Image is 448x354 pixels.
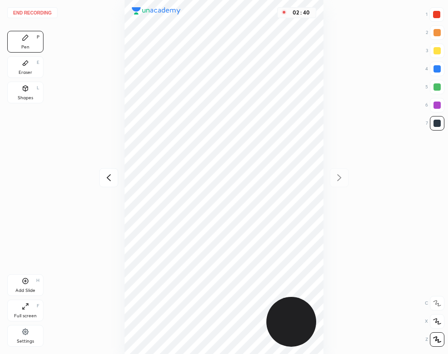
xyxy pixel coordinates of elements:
button: End recording [7,7,58,18]
div: X [425,314,444,329]
div: C [425,296,444,310]
div: Settings [17,339,34,344]
div: 3 [426,44,444,58]
div: 5 [425,80,444,94]
div: Pen [21,45,29,49]
div: F [37,304,39,308]
div: E [37,60,39,65]
div: P [37,35,39,39]
div: 2 [426,25,444,40]
div: Add Slide [15,288,35,293]
div: Full screen [14,314,37,318]
div: L [37,86,39,90]
div: Z [425,332,444,347]
div: H [36,278,39,283]
img: logo.38c385cc.svg [132,7,181,15]
div: 02 : 40 [290,10,312,16]
div: Eraser [19,70,32,75]
div: 7 [426,116,444,131]
div: Shapes [18,96,33,100]
div: 1 [426,7,444,22]
div: 4 [425,62,444,76]
div: 6 [425,98,444,112]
